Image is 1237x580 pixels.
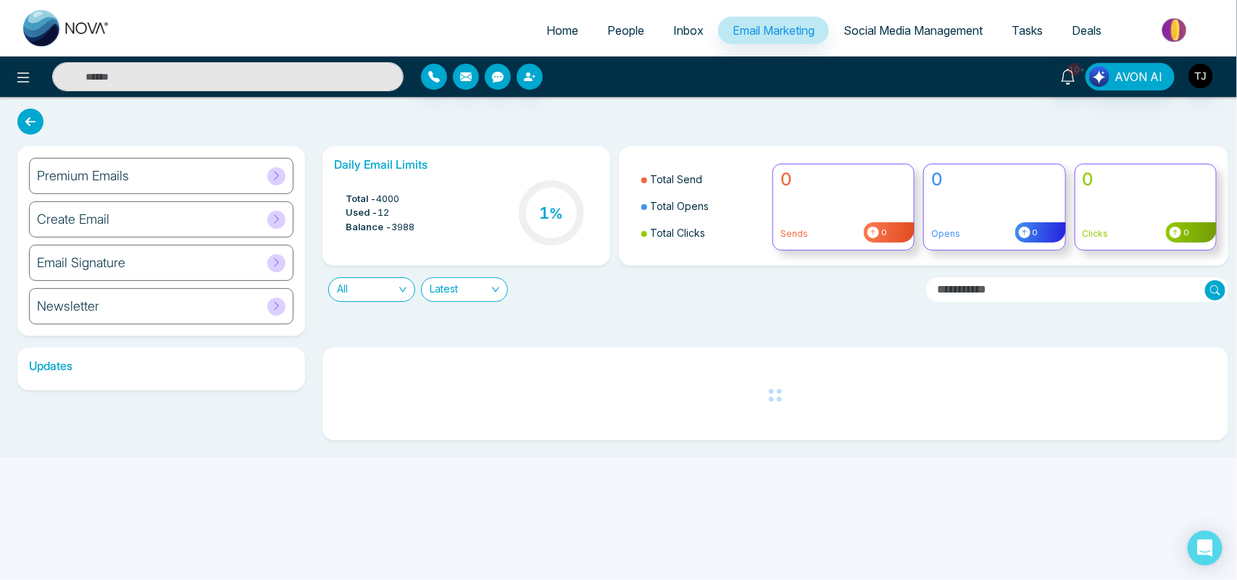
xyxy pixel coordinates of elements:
[780,169,907,190] h4: 0
[1115,68,1162,85] span: AVON AI
[1188,64,1213,88] img: User Avatar
[641,193,764,219] li: Total Opens
[37,298,99,314] h6: Newsletter
[37,255,125,271] h6: Email Signature
[997,17,1057,44] a: Tasks
[931,227,1057,240] p: Opens
[1030,227,1038,239] span: 0
[17,359,305,373] h6: Updates
[593,17,659,44] a: People
[376,192,399,206] span: 4000
[337,278,407,301] span: All
[1089,67,1109,87] img: Lead Flow
[346,206,378,220] span: Used -
[780,227,907,240] p: Sends
[391,220,415,235] span: 3988
[1181,227,1189,239] span: 0
[1072,23,1101,38] span: Deals
[1057,17,1116,44] a: Deals
[673,23,704,38] span: Inbox
[1012,23,1043,38] span: Tasks
[334,158,599,172] h6: Daily Email Limits
[1083,227,1209,240] p: Clicks
[931,169,1057,190] h4: 0
[430,278,499,301] span: Latest
[1123,14,1228,46] img: Market-place.gif
[1188,531,1223,566] div: Open Intercom Messenger
[346,192,376,206] span: Total -
[659,17,718,44] a: Inbox
[844,23,983,38] span: Social Media Management
[346,220,391,235] span: Balance -
[23,10,110,46] img: Nova CRM Logo
[1086,63,1175,91] button: AVON AI
[641,219,764,246] li: Total Clicks
[378,206,389,220] span: 12
[37,211,109,227] h6: Create Email
[607,23,644,38] span: People
[718,17,829,44] a: Email Marketing
[1068,63,1081,76] span: 10+
[546,23,578,38] span: Home
[879,227,887,239] span: 0
[37,168,129,184] h6: Premium Emails
[1051,63,1086,88] a: 10+
[532,17,593,44] a: Home
[539,203,563,222] h3: 1
[549,205,563,222] span: %
[733,23,815,38] span: Email Marketing
[1083,169,1209,190] h4: 0
[829,17,997,44] a: Social Media Management
[641,166,764,193] li: Total Send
